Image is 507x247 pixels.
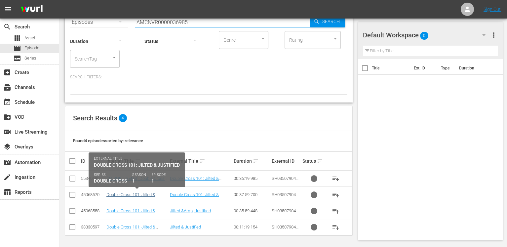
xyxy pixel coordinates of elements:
[328,219,344,235] button: playlist_add
[234,192,270,197] div: 00:37:59.700
[328,203,344,219] button: playlist_add
[81,158,104,164] div: ID
[24,45,39,51] span: Episode
[272,225,298,234] span: SH035079040000
[328,187,344,203] button: playlist_add
[24,35,35,41] span: Asset
[81,192,104,197] div: 45068570
[455,59,495,77] th: Duration
[490,27,498,43] button: more_vert
[170,208,211,213] a: Jilted &Amp; Justified
[13,34,21,42] span: Asset
[234,208,270,213] div: 00:35:59.448
[409,59,437,77] th: Ext. ID
[170,157,231,165] div: External Title
[272,208,298,218] span: SH035079040000
[234,225,270,229] div: 00:11:19.154
[199,158,205,164] span: sort
[363,26,492,44] div: Default Workspace
[3,188,11,196] span: Reports
[81,208,104,213] div: 45068558
[260,36,266,42] button: Open
[73,114,117,122] span: Search Results
[135,158,141,164] span: sort
[3,68,11,76] span: Create
[3,173,11,181] span: Ingestion
[234,157,270,165] div: Duration
[81,225,104,229] div: 33330597
[16,2,48,17] img: ans4CAIJ8jUAAAAAAAAAAAAAAAAAAAAAAAAgQb4GAAAAAAAAAAAAAAAAAAAAAAAAJMjXAAAAAAAAAAAAAAAAAAAAAAAAgAT5G...
[317,158,323,164] span: sort
[332,207,340,215] span: playlist_add
[272,176,298,186] span: SH035079040000
[234,176,270,181] div: 00:36:19.985
[170,225,201,229] a: Jilted & Justified
[13,44,21,52] span: Episode
[3,98,11,106] span: Schedule
[70,74,347,80] p: Search Filters:
[119,114,127,122] span: 4
[13,54,21,62] span: Series
[310,16,345,27] button: Search
[328,171,344,186] button: playlist_add
[484,7,501,12] a: Sign Out
[170,192,221,202] a: Double Cross 101: Jilted & Justified
[320,16,345,27] span: Search
[3,83,11,91] span: Channels
[332,223,340,231] span: playlist_add
[253,158,259,164] span: sort
[3,143,11,151] span: Overlays
[490,31,498,39] span: more_vert
[332,191,340,199] span: playlist_add
[81,176,104,181] div: 55340195
[3,128,11,136] span: Live Streaming
[106,157,168,165] div: Internal Title
[3,23,11,31] span: Search
[106,225,158,234] a: Double Cross 101: Jilted & Justified
[3,158,11,166] span: Automation
[24,55,36,62] span: Series
[272,192,298,202] span: SH035079040000
[272,158,300,164] div: External ID
[420,29,428,43] span: 0
[372,59,410,77] th: Title
[106,176,167,186] a: (24 ROKU GEMS) Double Cross 101: Jilted & Justified
[4,5,12,13] span: menu
[106,208,158,218] a: Double Cross 101: Jilted & Justified
[73,138,143,143] span: Found 4 episodes sorted by: relevance
[170,176,221,186] a: Double Cross 101: Jilted & Justified
[302,157,326,165] div: Status
[332,36,338,42] button: Open
[3,113,11,121] span: VOD
[437,59,455,77] th: Type
[111,55,117,61] button: Open
[332,175,340,183] span: playlist_add
[70,13,128,31] div: Episodes
[106,192,158,202] a: Double Cross 101: Jilted & Justified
